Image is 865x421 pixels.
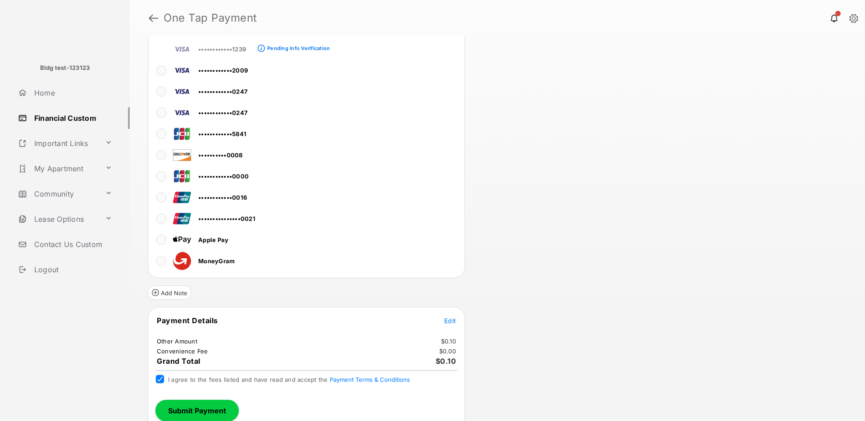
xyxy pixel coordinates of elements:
span: ••••••••••••5841 [198,130,246,137]
td: Other Amount [156,337,198,345]
a: Logout [14,259,130,280]
button: I agree to the fees listed and have read and accept the [330,376,410,383]
td: Convenience Fee [156,347,209,355]
span: ••••••••••••2009 [198,67,248,74]
div: Pending Info Verification [267,45,330,51]
span: ••••••••••••0247 [198,109,248,116]
span: ••••••••••••0000 [198,173,249,180]
a: Pending Info Verification [265,38,330,53]
span: ••••••••••••0247 [198,88,248,95]
span: •••••••••••••••0021 [198,215,255,222]
a: My Apartment [14,158,101,179]
button: Edit [444,316,456,325]
a: Home [14,82,130,104]
span: Payment Details [157,316,218,325]
span: ••••••••••0008 [198,151,242,159]
span: MoneyGram [198,257,235,265]
span: Edit [444,317,456,325]
span: $0.10 [436,357,456,366]
p: Bldg test-123123 [40,64,90,73]
span: ••••••••••••1239 [198,46,246,53]
a: Lease Options [14,208,101,230]
a: Contact Us Custom [14,233,130,255]
a: Community [14,183,101,205]
strong: One Tap Payment [164,13,257,23]
td: $0.00 [439,347,456,355]
a: Important Links [14,133,101,154]
span: Apple Pay [198,236,228,243]
span: I agree to the fees listed and have read and accept the [168,376,410,383]
td: $0.10 [441,337,456,345]
span: ••••••••••••0016 [198,194,247,201]
button: Add Note [148,285,191,300]
span: Grand Total [157,357,200,366]
a: Financial Custom [14,107,130,129]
